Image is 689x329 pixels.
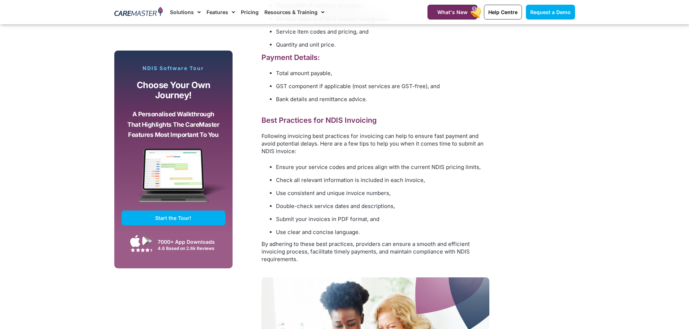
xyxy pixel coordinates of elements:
span: Service item codes and pricing, and [276,28,369,35]
span: Quantity and unit price. [276,41,336,48]
p: A personalised walkthrough that highlights the CareMaster features most important to you [127,109,220,140]
span: Use consistent and unique invoice numbers, [276,190,391,196]
a: Request a Demo [526,5,575,20]
div: 7000+ App Downloads [158,238,222,246]
p: Choose your own journey! [127,80,220,101]
span: Start the Tour! [155,215,191,221]
a: Start the Tour! [122,211,226,225]
span: Use clear and concise language. [276,229,360,235]
a: What's New [428,5,477,20]
span: By adhering to these best practices, providers can ensure a smooth and efficient invoicing proces... [261,241,470,263]
span: Double-check service dates and descriptions, [276,203,395,209]
span: Following invoicing best practices for invoicing can help to ensure fast payment and avoid potent... [261,133,484,155]
img: Google Play App Icon [142,235,152,246]
h2: Best Practices for NDIS Invoicing [261,116,489,125]
span: Request a Demo [530,9,571,15]
span: Bank details and remittance advice. [276,96,367,103]
div: 4.6 Based on 2.6k Reviews [158,246,222,251]
span: Check all relevant information is included in each invoice, [276,177,425,183]
span: Total amount payable, [276,70,332,77]
h3: Payment Details: [261,53,489,62]
span: Ensure your service codes and prices align with the current NDIS pricing limits, [276,164,481,170]
img: CareMaster Software Mockup on Screen [122,148,226,211]
img: Google Play Store App Review Stars [131,248,152,252]
a: Help Centre [484,5,522,20]
p: NDIS Software Tour [122,65,226,72]
span: GST component if applicable (most services are GST-free), and [276,83,440,90]
span: Submit your invoices in PDF format, and [276,216,379,222]
img: Apple App Store Icon [130,235,140,247]
span: What's New [437,9,468,15]
img: CareMaster Logo [114,7,163,18]
span: Help Centre [488,9,518,15]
